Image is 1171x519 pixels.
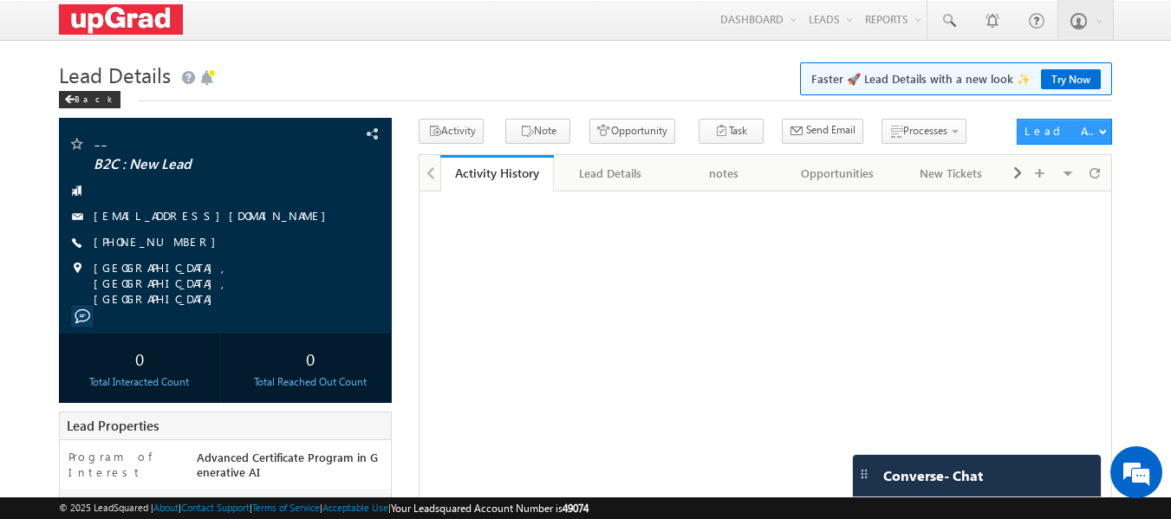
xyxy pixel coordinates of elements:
div: Lead Details [568,163,652,184]
button: Send Email [782,119,863,144]
div: New Tickets [908,163,992,184]
img: carter-drag [857,467,871,481]
div: 0 [63,342,216,374]
div: Opportunities [795,163,879,184]
span: Lead Properties [67,417,159,434]
span: [GEOGRAPHIC_DATA], [GEOGRAPHIC_DATA], [GEOGRAPHIC_DATA] [94,260,362,307]
label: Program of Interest [68,449,180,480]
a: New Tickets [895,155,1008,191]
a: notes [667,155,781,191]
div: Back [59,91,120,108]
a: Terms of Service [252,502,320,513]
div: notes [681,163,765,184]
button: Activity [419,119,484,144]
a: Acceptable Use [322,502,388,513]
a: Contact Support [181,502,250,513]
span: -- [94,135,299,152]
button: Processes [882,119,966,144]
button: Lead Actions [1017,119,1112,145]
a: [PHONE_NUMBER] [94,234,224,249]
span: Faster 🚀 Lead Details with a new look ✨ [811,70,1101,88]
div: Lead Actions [1025,123,1098,139]
a: About [153,502,179,513]
span: © 2025 LeadSquared | | | | | [59,500,589,516]
button: Note [505,119,570,144]
a: Back [59,90,129,105]
a: Opportunities [781,155,895,191]
a: Lead Details [554,155,667,191]
div: Activity History [453,165,541,181]
span: B2C : New Lead [94,156,299,173]
a: Try Now [1041,69,1101,89]
a: [EMAIL_ADDRESS][DOMAIN_NAME] [94,208,335,223]
span: Processes [903,124,947,137]
div: Total Interacted Count [63,374,216,390]
span: Converse - Chat [883,468,983,483]
span: Send Email [806,122,855,138]
span: Lead Details [59,61,171,88]
div: Total Reached Out Count [234,374,387,390]
span: Your Leadsquared Account Number is [391,502,589,515]
div: 0 [234,342,387,374]
img: Custom Logo [59,4,184,35]
a: Activity History [440,155,554,191]
button: Opportunity [589,119,675,144]
span: 49074 [563,502,589,515]
div: Advanced Certificate Program in Generative AI [192,449,392,488]
button: Task [699,119,764,144]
